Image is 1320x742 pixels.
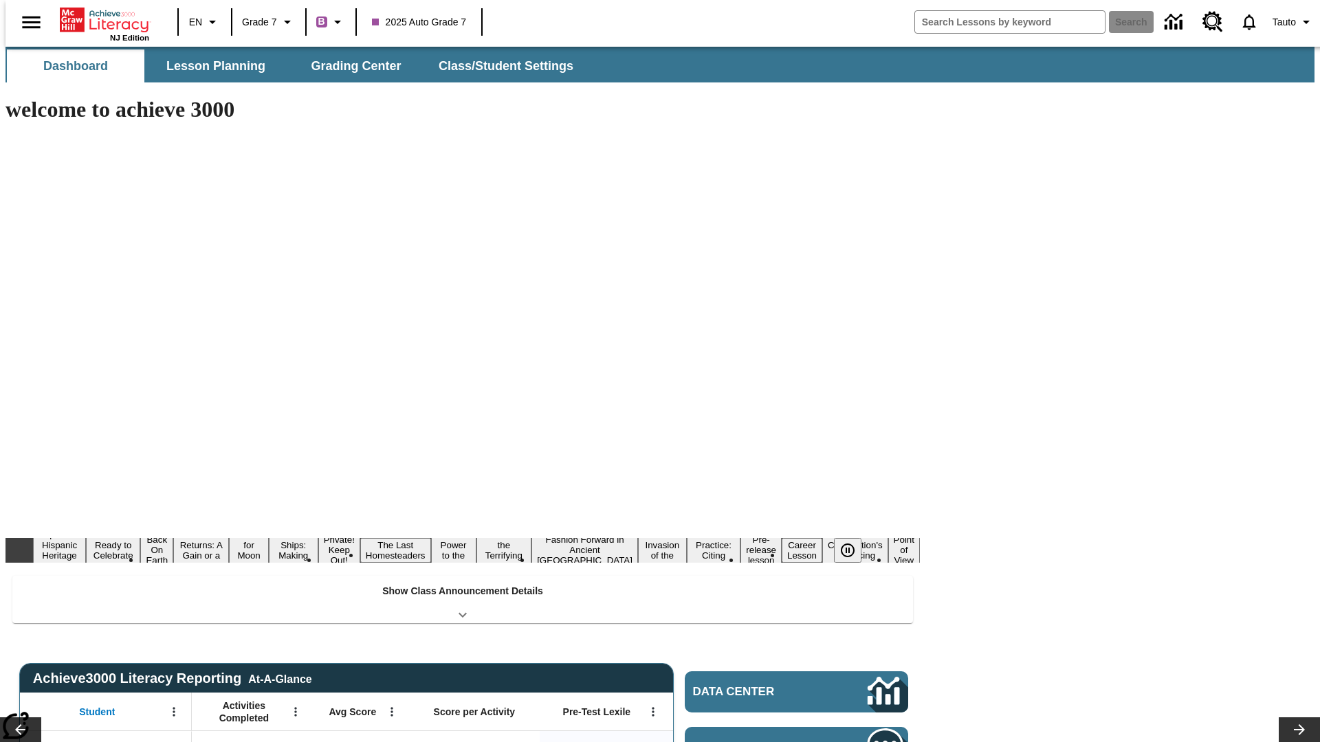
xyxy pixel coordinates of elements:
button: Slide 8 The Last Homesteaders [360,538,431,563]
button: Open Menu [382,701,402,722]
span: Achieve3000 Literacy Reporting [33,671,312,686]
button: Language: EN, Select a language [183,10,227,34]
input: search field [915,11,1105,33]
button: Boost Class color is purple. Change class color [311,10,351,34]
button: Slide 1 ¡Viva Hispanic Heritage Month! [33,528,86,573]
button: Dashboard [7,49,144,82]
a: Home [60,6,149,34]
button: Slide 7 Private! Keep Out! [318,532,360,567]
button: Open Menu [643,701,663,722]
button: Class/Student Settings [428,49,584,82]
span: EN [189,15,202,30]
button: Slide 6 Cruise Ships: Making Waves [269,528,318,573]
button: Profile/Settings [1267,10,1320,34]
a: Data Center [1156,3,1194,41]
span: Class/Student Settings [439,58,573,74]
button: Open Menu [164,701,184,722]
span: Grade 7 [242,15,277,30]
div: SubNavbar [5,49,586,82]
span: 2025 Auto Grade 7 [372,15,467,30]
button: Slide 5 Time for Moon Rules? [229,528,268,573]
button: Slide 12 The Invasion of the Free CD [638,528,687,573]
span: Student [79,706,115,718]
span: NJ Edition [110,34,149,42]
div: At-A-Glance [248,671,311,686]
span: B [318,13,325,30]
span: Activities Completed [199,699,289,724]
button: Slide 13 Mixed Practice: Citing Evidence [687,528,741,573]
div: Pause [834,538,875,563]
button: Pause [834,538,861,563]
button: Lesson Planning [147,49,285,82]
button: Grading Center [287,49,425,82]
span: Dashboard [43,58,108,74]
button: Open side menu [11,2,52,43]
a: Notifications [1231,4,1267,40]
span: Tauto [1273,15,1296,30]
button: Slide 11 Fashion Forward in Ancient Rome [531,532,638,567]
button: Slide 9 Solar Power to the People [431,528,476,573]
button: Slide 10 Attack of the Terrifying Tomatoes [476,528,532,573]
span: Score per Activity [434,706,516,718]
button: Slide 15 Career Lesson [782,538,822,563]
button: Slide 17 Point of View [888,532,920,567]
button: Slide 4 Free Returns: A Gain or a Drain? [173,528,229,573]
button: Slide 16 The Constitution's Balancing Act [822,528,888,573]
a: Data Center [685,671,908,712]
a: Resource Center, Will open in new tab [1194,3,1231,41]
div: Show Class Announcement Details [12,576,913,623]
h1: welcome to achieve 3000 [5,97,920,122]
button: Slide 3 Back On Earth [140,532,173,567]
span: Data Center [693,685,822,699]
p: Show Class Announcement Details [382,584,543,598]
button: Lesson carousel, Next [1279,717,1320,742]
button: Slide 14 Pre-release lesson [740,532,782,567]
button: Slide 2 Get Ready to Celebrate Juneteenth! [86,528,140,573]
button: Grade: Grade 7, Select a grade [236,10,301,34]
span: Avg Score [329,706,376,718]
span: Lesson Planning [166,58,265,74]
div: SubNavbar [5,47,1314,82]
button: Open Menu [285,701,306,722]
span: Grading Center [311,58,401,74]
div: Home [60,5,149,42]
span: Pre-Test Lexile [563,706,631,718]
